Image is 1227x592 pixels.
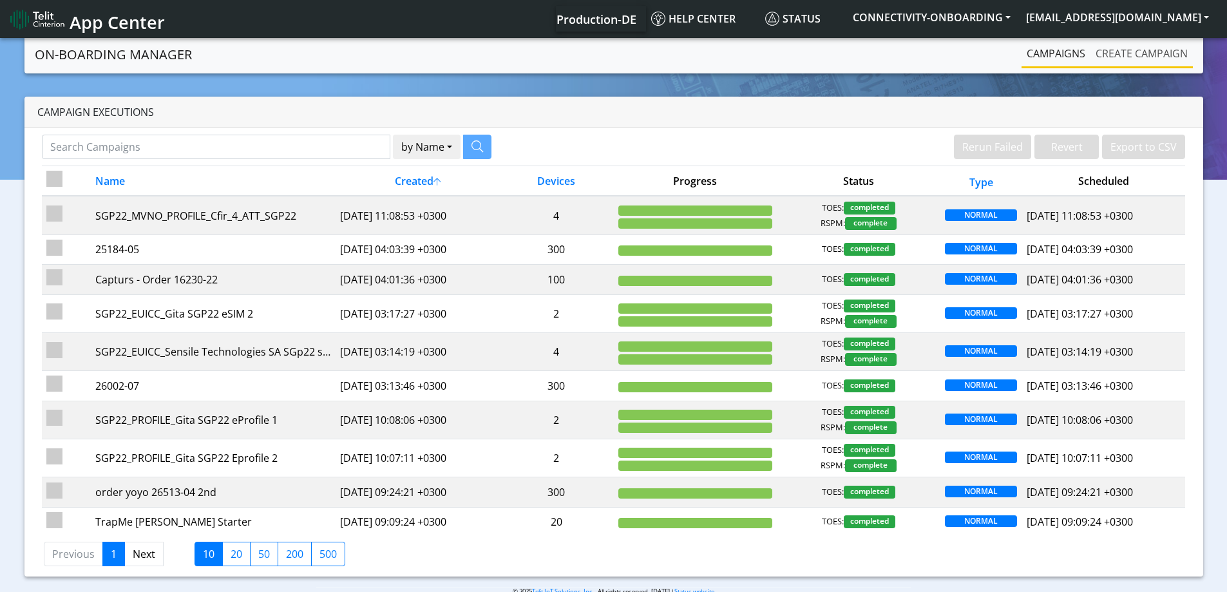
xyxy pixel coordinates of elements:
[821,315,845,328] span: RSPM:
[42,135,390,159] input: Search Campaigns
[845,459,897,472] span: complete
[336,234,499,264] td: [DATE] 04:03:39 +0300
[1027,451,1133,465] span: [DATE] 10:07:11 +0300
[278,542,312,566] label: 200
[822,338,844,350] span: TOES:
[499,332,614,370] td: 4
[1102,135,1185,159] button: Export to CSV
[822,406,844,419] span: TOES:
[311,542,345,566] label: 500
[822,444,844,457] span: TOES:
[1018,6,1217,29] button: [EMAIL_ADDRESS][DOMAIN_NAME]
[95,450,331,466] div: SGP22_PROFILE_Gita SGP22 Eprofile 2
[1027,379,1133,393] span: [DATE] 03:13:46 +0300
[651,12,736,26] span: Help center
[821,459,845,472] span: RSPM:
[336,507,499,537] td: [DATE] 09:09:24 +0300
[945,379,1017,391] span: NORMAL
[1027,209,1133,223] span: [DATE] 11:08:53 +0300
[24,97,1203,128] div: Campaign Executions
[499,439,614,477] td: 2
[1027,272,1133,287] span: [DATE] 04:01:36 +0300
[1034,135,1099,159] button: Revert
[945,307,1017,319] span: NORMAL
[1027,307,1133,321] span: [DATE] 03:17:27 +0300
[499,265,614,294] td: 100
[822,202,844,215] span: TOES:
[95,412,331,428] div: SGP22_PROFILE_Gita SGP22 eProfile 1
[765,12,821,26] span: Status
[765,12,779,26] img: status.svg
[10,5,163,33] a: App Center
[822,379,844,392] span: TOES:
[1027,345,1133,359] span: [DATE] 03:14:19 +0300
[777,166,940,196] th: Status
[945,243,1017,254] span: NORMAL
[336,166,499,196] th: Created
[95,484,331,500] div: order yoyo 26513-04 2nd
[499,166,614,196] th: Devices
[35,42,192,68] a: On-Boarding Manager
[95,514,331,530] div: TrapMe [PERSON_NAME] Starter
[822,273,844,286] span: TOES:
[95,242,331,257] div: 25184-05
[821,217,845,230] span: RSPM:
[844,444,895,457] span: completed
[844,202,895,215] span: completed
[945,209,1017,221] span: NORMAL
[822,486,844,499] span: TOES:
[556,6,636,32] a: Your current platform instance
[556,12,636,27] span: Production-DE
[102,542,125,566] a: 1
[954,135,1031,159] button: Rerun Failed
[124,542,164,566] a: Next
[499,507,614,537] td: 20
[1027,515,1133,529] span: [DATE] 09:09:24 +0300
[95,378,331,394] div: 26002-07
[844,486,895,499] span: completed
[945,486,1017,497] span: NORMAL
[1027,413,1133,427] span: [DATE] 10:08:06 +0300
[822,300,844,312] span: TOES:
[821,421,845,434] span: RSPM:
[336,294,499,332] td: [DATE] 03:17:27 +0300
[91,166,336,196] th: Name
[844,300,895,312] span: completed
[195,542,223,566] label: 10
[95,344,331,359] div: SGP22_EUICC_Sensile Technologies SA SGp22 starter SIM
[1090,41,1193,66] a: Create campaign
[336,265,499,294] td: [DATE] 04:01:36 +0300
[95,306,331,321] div: SGP22_EUICC_Gita SGP22 eSIM 2
[1027,242,1133,256] span: [DATE] 04:03:39 +0300
[646,6,760,32] a: Help center
[250,542,278,566] label: 50
[1022,166,1186,196] th: Scheduled
[95,272,331,287] div: Capturs - Order 16230-22
[222,542,251,566] label: 20
[336,439,499,477] td: [DATE] 10:07:11 +0300
[844,406,895,419] span: completed
[95,208,331,224] div: SGP22_MVNO_PROFILE_Cfir_4_ATT_SGP22
[1027,485,1133,499] span: [DATE] 09:24:21 +0300
[760,6,845,32] a: Status
[336,401,499,439] td: [DATE] 10:08:06 +0300
[336,477,499,507] td: [DATE] 09:24:21 +0300
[336,332,499,370] td: [DATE] 03:14:19 +0300
[844,243,895,256] span: completed
[336,371,499,401] td: [DATE] 03:13:46 +0300
[845,6,1018,29] button: CONNECTIVITY-ONBOARDING
[336,196,499,234] td: [DATE] 11:08:53 +0300
[822,243,844,256] span: TOES:
[499,294,614,332] td: 2
[945,414,1017,425] span: NORMAL
[10,9,64,30] img: logo-telit-cinterion-gw-new.png
[822,515,844,528] span: TOES:
[845,315,897,328] span: complete
[945,273,1017,285] span: NORMAL
[844,273,895,286] span: completed
[821,353,845,366] span: RSPM:
[844,515,895,528] span: completed
[499,234,614,264] td: 300
[70,10,165,34] span: App Center
[1022,41,1090,66] a: Campaigns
